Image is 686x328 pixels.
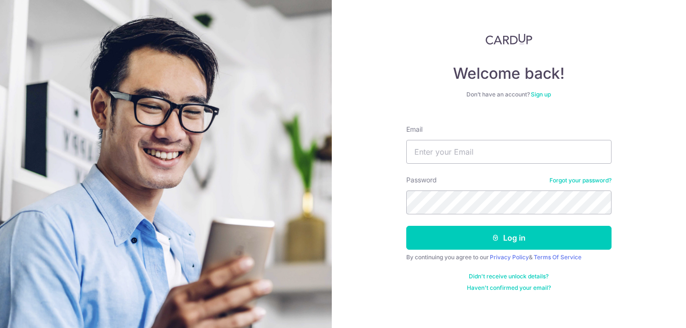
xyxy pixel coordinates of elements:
a: Haven't confirmed your email? [467,284,551,292]
a: Terms Of Service [534,254,581,261]
label: Email [406,125,422,134]
input: Enter your Email [406,140,612,164]
button: Log in [406,226,612,250]
h4: Welcome back! [406,64,612,83]
a: Didn't receive unlock details? [469,273,549,280]
img: CardUp Logo [485,33,532,45]
div: Don’t have an account? [406,91,612,98]
a: Sign up [531,91,551,98]
a: Privacy Policy [490,254,529,261]
a: Forgot your password? [549,177,612,184]
div: By continuing you agree to our & [406,254,612,261]
label: Password [406,175,437,185]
